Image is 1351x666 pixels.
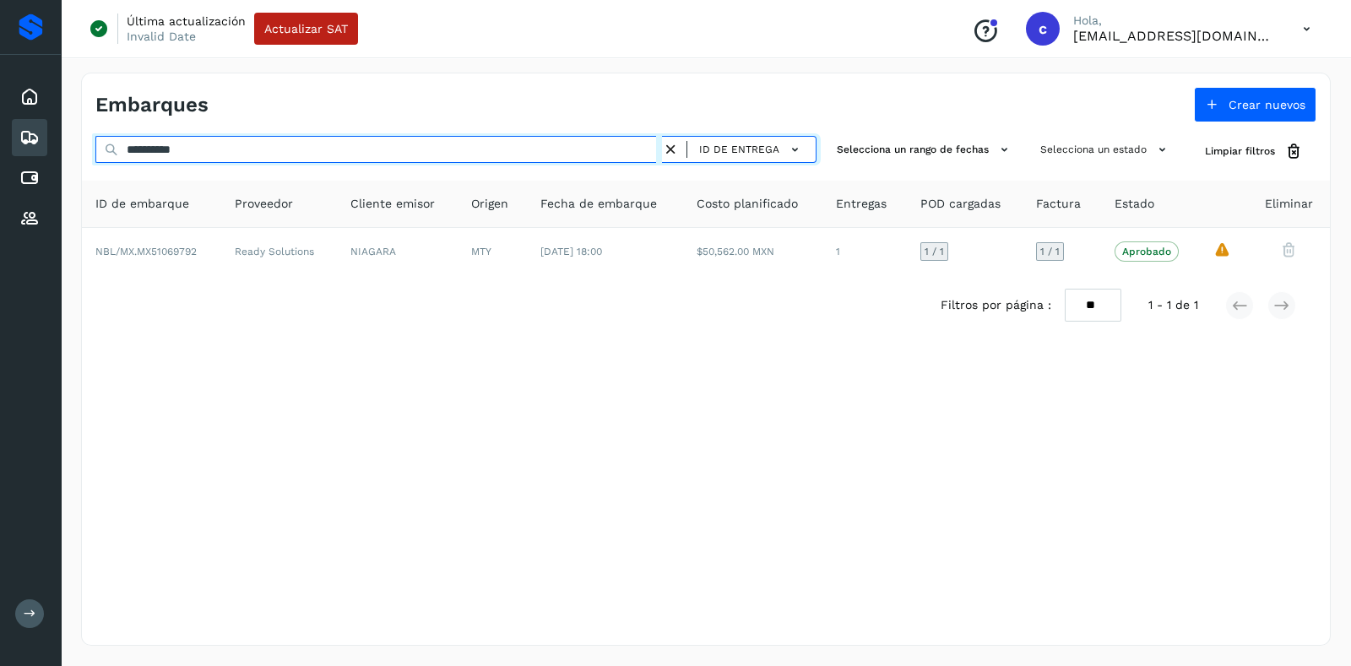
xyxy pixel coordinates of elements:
td: $50,562.00 MXN [683,228,822,275]
h4: Embarques [95,93,209,117]
div: Proveedores [12,200,47,237]
p: Hola, [1073,14,1276,28]
button: Limpiar filtros [1191,136,1316,167]
p: Aprobado [1122,246,1171,257]
div: Embarques [12,119,47,156]
td: NIAGARA [337,228,458,275]
span: Factura [1036,195,1081,213]
button: Actualizar SAT [254,13,358,45]
span: Eliminar [1265,195,1313,213]
span: Origen [471,195,508,213]
td: MTY [458,228,527,275]
span: Actualizar SAT [264,23,348,35]
span: Costo planificado [697,195,798,213]
span: [DATE] 18:00 [540,246,602,257]
div: Cuentas por pagar [12,160,47,197]
span: 1 - 1 de 1 [1148,296,1198,314]
p: Invalid Date [127,29,196,44]
span: Proveedor [235,195,293,213]
span: 1 / 1 [925,246,944,257]
td: 1 [822,228,907,275]
span: Entregas [836,195,887,213]
div: Inicio [12,79,47,116]
span: Fecha de embarque [540,195,657,213]
button: Selecciona un rango de fechas [830,136,1020,164]
button: Selecciona un estado [1034,136,1178,164]
span: 1 / 1 [1040,246,1060,257]
span: Cliente emisor [350,195,435,213]
button: Crear nuevos [1194,87,1316,122]
span: Estado [1115,195,1154,213]
p: calbor@niagarawater.com [1073,28,1276,44]
span: Crear nuevos [1229,99,1305,111]
button: ID de entrega [694,138,809,162]
span: ID de entrega [699,142,779,157]
span: POD cargadas [920,195,1001,213]
span: ID de embarque [95,195,189,213]
span: NBL/MX.MX51069792 [95,246,197,257]
span: Filtros por página : [941,296,1051,314]
p: Última actualización [127,14,246,29]
span: Limpiar filtros [1205,143,1275,159]
td: Ready Solutions [221,228,337,275]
